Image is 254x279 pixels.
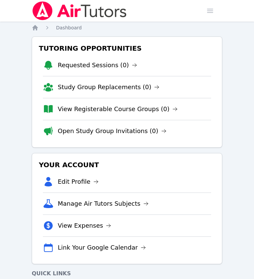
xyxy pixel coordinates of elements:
h3: Tutoring Opportunities [37,42,217,54]
a: Requested Sessions (0) [58,60,137,70]
a: Study Group Replacements (0) [58,82,159,92]
nav: Breadcrumb [32,24,222,31]
a: View Expenses [58,221,111,230]
a: View Registerable Course Groups (0) [58,104,178,114]
a: Link Your Google Calendar [58,243,146,252]
span: Dashboard [56,25,82,30]
a: Open Study Group Invitations (0) [58,126,167,136]
h3: Your Account [37,159,217,171]
a: Dashboard [56,24,82,31]
a: Edit Profile [58,177,99,186]
img: Air Tutors [32,1,127,20]
h4: Quick Links [32,270,222,278]
a: Manage Air Tutors Subjects [58,199,149,208]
